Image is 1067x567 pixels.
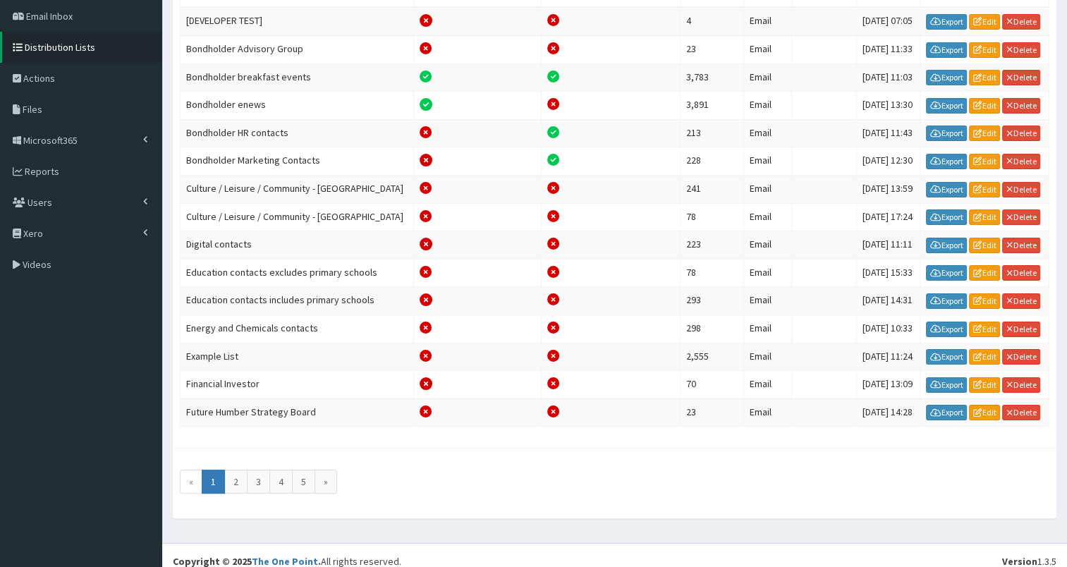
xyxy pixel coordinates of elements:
td: [DEVELOPER TEST] [181,7,414,35]
td: Email [743,35,791,63]
a: Export [926,42,967,58]
a: 5 [292,470,315,494]
td: Email [743,371,791,399]
a: Delete [1002,293,1040,309]
a: Edit [969,70,1000,85]
td: Education contacts excludes primary schools [181,259,414,287]
td: Digital contacts [181,231,414,260]
td: [DATE] 07:05 [856,7,920,35]
a: Edit [969,182,1000,197]
td: 78 [680,203,743,231]
td: Email [743,398,791,427]
a: Export [926,265,967,281]
td: Email [743,92,791,120]
td: [DATE] 13:30 [856,92,920,120]
a: Export [926,322,967,337]
td: [DATE] 15:33 [856,259,920,287]
td: Bondholder HR contacts [181,119,414,147]
span: Reports [25,165,59,178]
a: 2 [224,470,248,494]
td: Email [743,259,791,287]
a: Edit [969,322,1000,337]
td: Culture / Leisure / Community - [GEOGRAPHIC_DATA] [181,203,414,231]
a: Delete [1002,377,1040,393]
span: « [180,470,202,494]
a: Delete [1002,238,1040,253]
a: Delete [1002,405,1040,420]
td: [DATE] 11:33 [856,35,920,63]
a: Edit [969,126,1000,141]
a: Edit [969,293,1000,309]
td: Email [743,343,791,371]
td: 3,783 [680,63,743,92]
td: [DATE] 10:33 [856,315,920,343]
a: Export [926,154,967,169]
a: Export [926,377,967,393]
td: 2,555 [680,343,743,371]
a: Export [926,98,967,114]
span: 1 [202,470,225,494]
a: Export [926,126,967,141]
a: Delete [1002,126,1040,141]
td: Email [743,203,791,231]
td: Email [743,147,791,176]
a: Export [926,209,967,225]
a: Delete [1002,70,1040,85]
a: Edit [969,377,1000,393]
a: Delete [1002,349,1040,365]
a: 3 [247,470,270,494]
span: Email Inbox [26,10,73,23]
td: Future Humber Strategy Board [181,398,414,427]
td: 23 [680,35,743,63]
td: 213 [680,119,743,147]
a: Export [926,349,967,365]
span: Distribution Lists [25,41,95,54]
a: Export [926,238,967,253]
span: Actions [23,72,55,85]
td: [DATE] 13:59 [856,175,920,203]
a: Edit [969,209,1000,225]
td: Email [743,231,791,260]
td: 241 [680,175,743,203]
a: Export [926,182,967,197]
td: [DATE] 14:28 [856,398,920,427]
a: Delete [1002,42,1040,58]
span: Videos [23,258,51,271]
td: Culture / Leisure / Community - [GEOGRAPHIC_DATA] [181,175,414,203]
a: Delete [1002,209,1040,225]
td: Example List [181,343,414,371]
td: [DATE] 14:31 [856,287,920,315]
a: Export [926,14,967,30]
a: » [315,470,337,494]
td: 78 [680,259,743,287]
td: Email [743,63,791,92]
td: Bondholder Marketing Contacts [181,147,414,176]
td: 293 [680,287,743,315]
td: 23 [680,398,743,427]
td: Bondholder Advisory Group [181,35,414,63]
a: Delete [1002,182,1040,197]
td: Financial Investor [181,371,414,399]
td: [DATE] 11:43 [856,119,920,147]
a: Export [926,70,967,85]
span: Microsoft365 [23,134,78,147]
a: Edit [969,98,1000,114]
td: 3,891 [680,92,743,120]
a: Edit [969,42,1000,58]
td: [DATE] 13:09 [856,371,920,399]
td: Bondholder breakfast events [181,63,414,92]
a: Delete [1002,154,1040,169]
td: 4 [680,7,743,35]
a: Edit [969,154,1000,169]
a: Delete [1002,322,1040,337]
td: Email [743,315,791,343]
td: Email [743,119,791,147]
a: Export [926,405,967,420]
a: 4 [269,470,293,494]
a: Edit [969,349,1000,365]
td: 223 [680,231,743,260]
td: 70 [680,371,743,399]
a: Delete [1002,14,1040,30]
a: Export [926,293,967,309]
td: Email [743,175,791,203]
